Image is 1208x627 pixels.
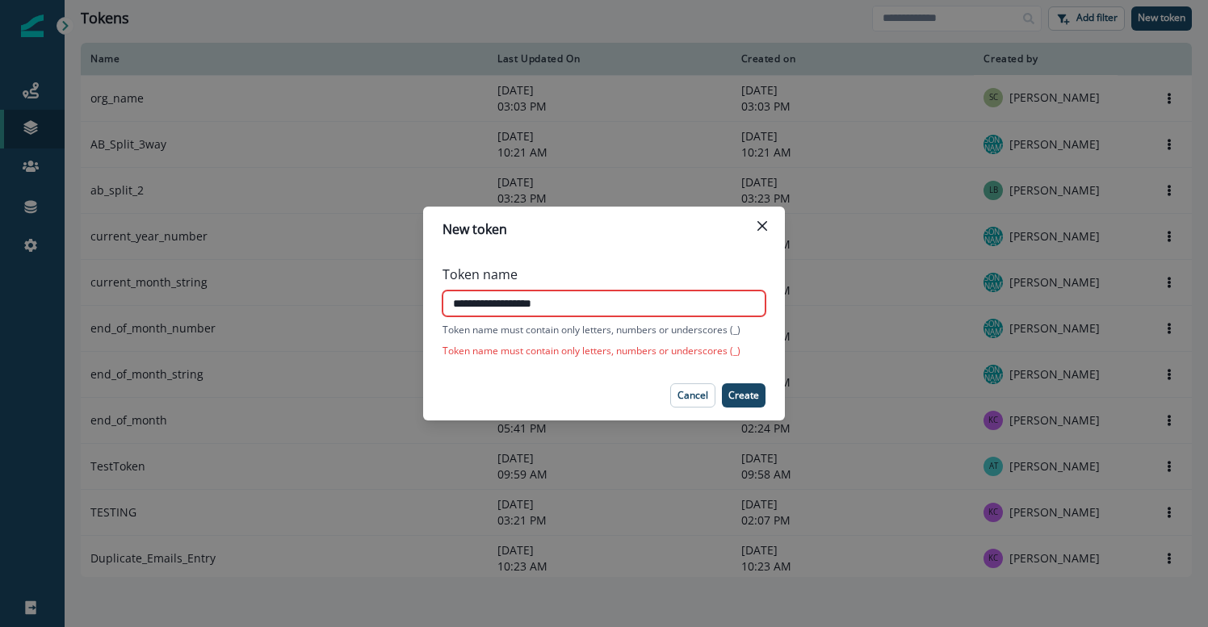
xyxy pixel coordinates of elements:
[749,213,775,239] button: Close
[677,390,708,401] p: Cancel
[443,344,765,357] div: Token name must contain only letters, numbers or underscores (_)
[728,390,759,401] p: Create
[443,265,518,284] p: Token name
[443,219,507,239] p: New token
[670,383,715,408] button: Cancel
[722,383,765,408] button: Create
[443,323,740,337] p: Token name must contain only letters, numbers or underscores (_)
